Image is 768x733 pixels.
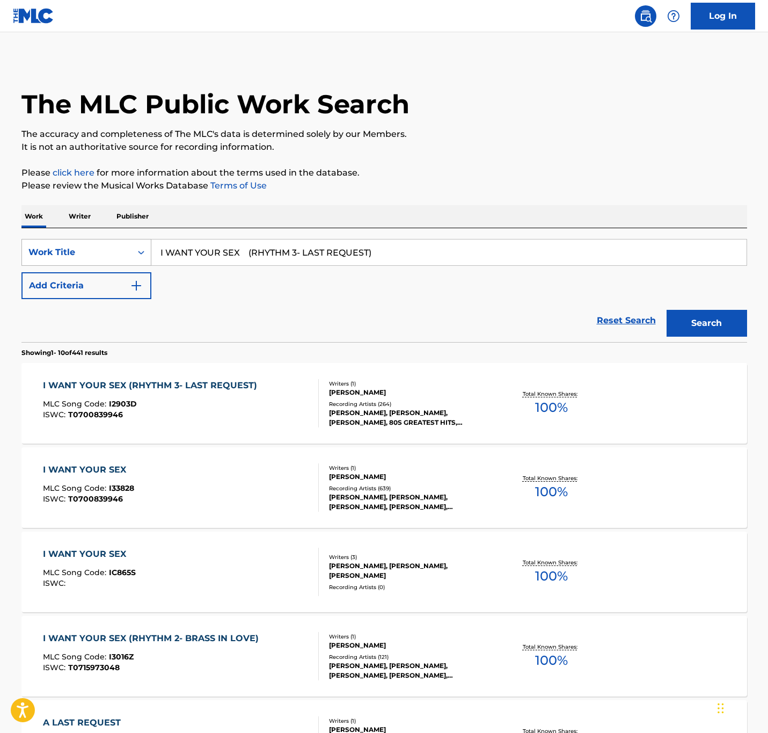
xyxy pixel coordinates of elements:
div: Work Title [28,246,125,259]
div: Writers ( 1 ) [329,633,491,641]
span: ISWC : [43,494,68,504]
div: [PERSON_NAME] [329,641,491,650]
iframe: Chat Widget [714,681,768,733]
div: Writers ( 1 ) [329,464,491,472]
span: T0700839946 [68,494,123,504]
span: MLC Song Code : [43,483,109,493]
a: Terms of Use [208,180,267,191]
div: [PERSON_NAME], [PERSON_NAME], [PERSON_NAME], 80S GREATEST HITS, [PERSON_NAME] [329,408,491,427]
h1: The MLC Public Work Search [21,88,409,120]
span: I3016Z [109,652,134,662]
div: Writers ( 1 ) [329,717,491,725]
p: Please review the Musical Works Database [21,179,747,192]
p: Work [21,205,46,228]
div: I WANT YOUR SEX (RHYTHM 2- BRASS IN LOVE) [43,632,264,645]
div: Recording Artists ( 639 ) [329,484,491,492]
p: Showing 1 - 10 of 441 results [21,348,107,358]
p: Publisher [113,205,152,228]
span: ISWC : [43,663,68,672]
a: Reset Search [591,309,661,332]
button: Search [667,310,747,337]
div: Writers ( 1 ) [329,380,491,388]
span: I33828 [109,483,134,493]
a: I WANT YOUR SEXMLC Song Code:I33828ISWC:T0700839946Writers (1)[PERSON_NAME]Recording Artists (639... [21,447,747,528]
span: MLC Song Code : [43,652,109,662]
a: I WANT YOUR SEX (RHYTHM 3- LAST REQUEST)MLC Song Code:I2903DISWC:T0700839946Writers (1)[PERSON_NA... [21,363,747,444]
div: Recording Artists ( 121 ) [329,653,491,661]
a: Public Search [635,5,656,27]
div: [PERSON_NAME], [PERSON_NAME], [PERSON_NAME], [PERSON_NAME], [PERSON_NAME] [329,492,491,512]
span: 100 % [535,398,568,417]
p: Total Known Shares: [523,474,580,482]
span: 100 % [535,482,568,502]
span: I2903D [109,399,137,409]
p: It is not an authoritative source for recording information. [21,141,747,154]
img: 9d2ae6d4665cec9f34b9.svg [130,279,143,292]
form: Search Form [21,239,747,342]
span: T0715973048 [68,663,120,672]
button: Add Criteria [21,272,151,299]
div: Help [663,5,684,27]
span: ISWC : [43,410,68,419]
a: click here [53,168,94,178]
div: Recording Artists ( 0 ) [329,583,491,591]
div: [PERSON_NAME], [PERSON_NAME], [PERSON_NAME], [PERSON_NAME], [PERSON_NAME] [329,661,491,680]
span: 100 % [535,651,568,670]
div: Recording Artists ( 264 ) [329,400,491,408]
p: The accuracy and completeness of The MLC's data is determined solely by our Members. [21,128,747,141]
div: Drag [718,692,724,724]
p: Total Known Shares: [523,558,580,567]
div: [PERSON_NAME], [PERSON_NAME], [PERSON_NAME] [329,561,491,580]
div: I WANT YOUR SEX [43,463,134,476]
div: [PERSON_NAME] [329,472,491,482]
span: IC865S [109,568,136,577]
p: Total Known Shares: [523,390,580,398]
span: MLC Song Code : [43,568,109,577]
p: Writer [65,205,94,228]
img: search [639,10,652,23]
a: I WANT YOUR SEX (RHYTHM 2- BRASS IN LOVE)MLC Song Code:I3016ZISWC:T0715973048Writers (1)[PERSON_N... [21,616,747,696]
span: MLC Song Code : [43,399,109,409]
div: I WANT YOUR SEX [43,548,136,561]
div: I WANT YOUR SEX (RHYTHM 3- LAST REQUEST) [43,379,262,392]
p: Please for more information about the terms used in the database. [21,166,747,179]
p: Total Known Shares: [523,643,580,651]
a: I WANT YOUR SEXMLC Song Code:IC865SISWC:Writers (3)[PERSON_NAME], [PERSON_NAME], [PERSON_NAME]Rec... [21,532,747,612]
a: Log In [691,3,755,30]
img: help [667,10,680,23]
img: MLC Logo [13,8,54,24]
div: A LAST REQUEST [43,716,136,729]
span: 100 % [535,567,568,586]
div: Writers ( 3 ) [329,553,491,561]
span: T0700839946 [68,410,123,419]
span: ISWC : [43,578,68,588]
div: [PERSON_NAME] [329,388,491,397]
